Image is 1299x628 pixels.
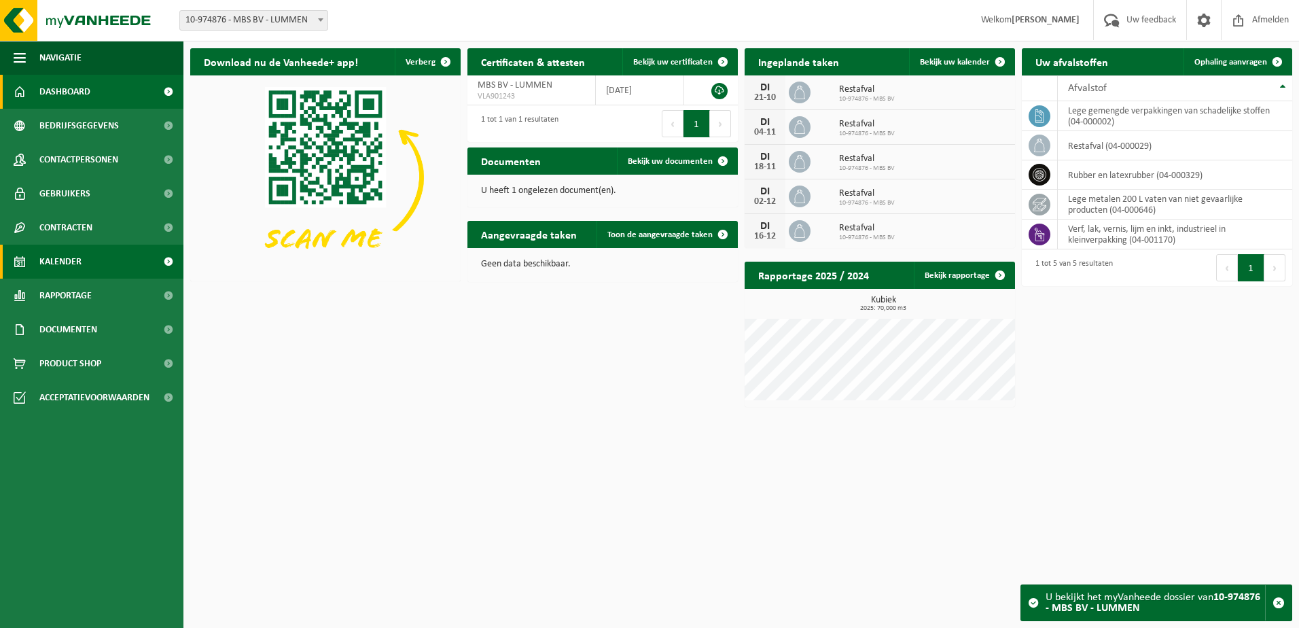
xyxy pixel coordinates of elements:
td: lege metalen 200 L vaten van niet gevaarlijke producten (04-000646) [1058,190,1292,220]
span: 10-974876 - MBS BV - LUMMEN [180,11,327,30]
span: Navigatie [39,41,82,75]
div: 04-11 [751,128,779,137]
a: Bekijk uw documenten [617,147,736,175]
td: restafval (04-000029) [1058,131,1292,160]
span: Toon de aangevraagde taken [607,230,713,239]
span: Product Shop [39,347,101,381]
h2: Certificaten & attesten [467,48,599,75]
span: Ophaling aanvragen [1194,58,1267,67]
div: 1 tot 5 van 5 resultaten [1029,253,1113,283]
a: Bekijk uw kalender [909,48,1014,75]
td: [DATE] [596,75,684,105]
span: 10-974876 - MBS BV [839,234,895,242]
span: Afvalstof [1068,83,1107,94]
span: Verberg [406,58,435,67]
span: 10-974876 - MBS BV [839,164,895,173]
a: Bekijk rapportage [914,262,1014,289]
span: 2025: 70,000 m3 [751,305,1015,312]
button: Verberg [395,48,459,75]
div: 02-12 [751,197,779,207]
h2: Rapportage 2025 / 2024 [745,262,883,288]
span: Restafval [839,119,895,130]
span: Documenten [39,313,97,347]
span: Restafval [839,154,895,164]
td: rubber en latexrubber (04-000329) [1058,160,1292,190]
div: 21-10 [751,93,779,103]
span: Restafval [839,84,895,95]
span: 10-974876 - MBS BV [839,199,895,207]
td: verf, lak, vernis, lijm en inkt, industrieel in kleinverpakking (04-001170) [1058,220,1292,249]
span: Dashboard [39,75,90,109]
span: Bekijk uw certificaten [633,58,713,67]
button: 1 [1238,254,1264,281]
a: Toon de aangevraagde taken [597,221,736,248]
span: Contactpersonen [39,143,118,177]
div: 18-11 [751,162,779,172]
span: Bekijk uw kalender [920,58,990,67]
h3: Kubiek [751,296,1015,312]
span: Bedrijfsgegevens [39,109,119,143]
div: DI [751,117,779,128]
span: 10-974876 - MBS BV [839,95,895,103]
span: Bekijk uw documenten [628,157,713,166]
span: VLA901243 [478,91,585,102]
p: Geen data beschikbaar. [481,260,724,269]
div: DI [751,186,779,197]
div: DI [751,152,779,162]
span: Contracten [39,211,92,245]
a: Bekijk uw certificaten [622,48,736,75]
span: 10-974876 - MBS BV - LUMMEN [179,10,328,31]
div: 1 tot 1 van 1 resultaten [474,109,558,139]
span: MBS BV - LUMMEN [478,80,552,90]
span: Gebruikers [39,177,90,211]
div: U bekijkt het myVanheede dossier van [1046,585,1265,621]
span: Rapportage [39,279,92,313]
span: Kalender [39,245,82,279]
a: Ophaling aanvragen [1184,48,1291,75]
h2: Download nu de Vanheede+ app! [190,48,372,75]
button: 1 [683,110,710,137]
button: Previous [1216,254,1238,281]
span: 10-974876 - MBS BV [839,130,895,138]
img: Download de VHEPlus App [190,75,461,279]
strong: 10-974876 - MBS BV - LUMMEN [1046,592,1260,614]
td: lege gemengde verpakkingen van schadelijke stoffen (04-000002) [1058,101,1292,131]
span: Restafval [839,188,895,199]
div: DI [751,221,779,232]
p: U heeft 1 ongelezen document(en). [481,186,724,196]
h2: Aangevraagde taken [467,221,590,247]
button: Next [1264,254,1285,281]
div: 16-12 [751,232,779,241]
span: Restafval [839,223,895,234]
h2: Documenten [467,147,554,174]
button: Next [710,110,731,137]
h2: Uw afvalstoffen [1022,48,1122,75]
div: DI [751,82,779,93]
h2: Ingeplande taken [745,48,853,75]
button: Previous [662,110,683,137]
strong: [PERSON_NAME] [1012,15,1080,25]
span: Acceptatievoorwaarden [39,381,149,415]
